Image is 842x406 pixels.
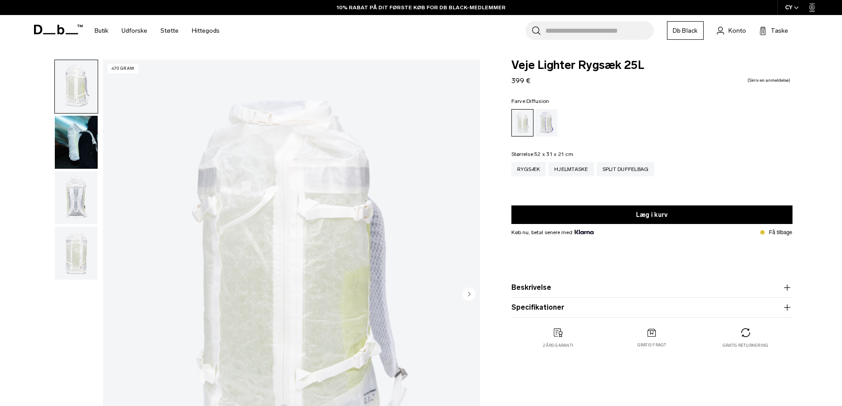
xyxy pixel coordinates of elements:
font: Udforske [122,27,147,34]
a: Rygsæk [511,162,546,176]
img: Veje Lighter Rygsæk 25L Diffusion [55,60,98,113]
img: Veje Lighter Rygsæk 25L Diffusion [55,116,98,169]
font: Taske [771,27,788,34]
a: Hittegods [192,15,220,46]
font: Beskrivelse [511,283,551,292]
button: Veje Lighter Rygsæk 25L Diffusion [54,171,98,225]
img: Veje Lighter Rygsæk 25L Diffusion [55,227,98,280]
font: Læg i kurv [636,211,668,219]
font: Hittegods [192,27,220,34]
a: Støtte [160,15,179,46]
font: Butik [95,27,108,34]
span: Diffusion [526,98,549,104]
font: Gratis returnering [723,343,769,348]
font: 399 € [511,76,530,85]
button: Veje Lighter Rygsæk 25L Diffusion [54,115,98,169]
font: Støtte [160,27,179,34]
button: Specifikationer [511,302,792,313]
font: Skriv en anmeldelse [749,78,789,83]
a: Hjelmtaske [549,162,594,176]
img: Veje Lighter Rygsæk 25L Diffusion [55,171,98,224]
button: Beskrivelse [511,282,792,293]
a: 10% RABAT PÅ DIT FØRSTE KØB FOR DB BLACK-MEDLEMMER [337,4,506,11]
a: Diffusion [511,109,533,137]
font: Køb nu, betal senere med [511,229,572,235]
button: Veje Lighter Rygsæk 25L Diffusion [54,226,98,280]
font: Farve: [511,98,527,104]
a: Db Black [667,21,704,40]
button: Taske [759,25,788,36]
font: 470 gram [111,66,134,71]
font: Få tilbage [769,229,792,235]
font: Gratis fragt [637,342,667,347]
font: Veje Lighter Rygsæk 25L [511,58,644,72]
font: Størrelse: [511,151,535,157]
nav: Hovednavigation [88,15,226,46]
font: Konto [728,27,746,34]
font: CY [785,4,792,11]
a: Udforske [122,15,147,46]
font: Db Black [673,27,698,34]
button: Næste slide [462,287,476,302]
font: 2 års garanti [543,343,573,348]
font: Specifikationer [511,303,564,311]
a: Aurora [535,109,557,137]
a: Konto [717,25,746,36]
a: Butik [95,15,108,46]
button: Læg i kurv [511,205,792,224]
a: Split Duffelbag [597,162,655,176]
button: Veje Lighter Rygsæk 25L Diffusion [54,60,98,114]
font: 52 x 31 x 21 cm [534,151,573,157]
img: {"højde" => 20, "alt" => "Klarna"} [575,230,594,234]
